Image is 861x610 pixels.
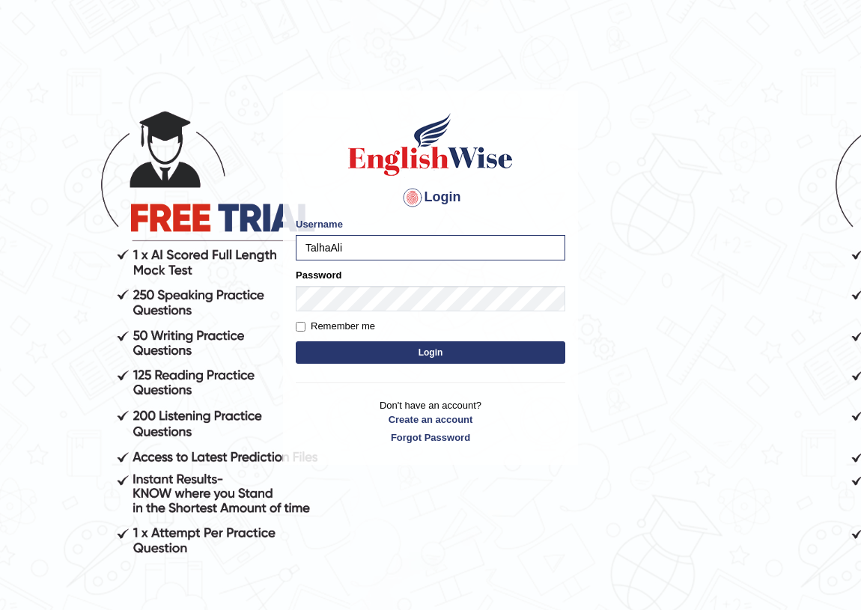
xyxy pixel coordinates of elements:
[345,111,516,178] img: Logo of English Wise sign in for intelligent practice with AI
[296,430,565,445] a: Forgot Password
[296,412,565,427] a: Create an account
[296,341,565,364] button: Login
[296,186,565,210] h4: Login
[296,217,343,231] label: Username
[296,322,305,332] input: Remember me
[296,268,341,282] label: Password
[296,319,375,334] label: Remember me
[296,398,565,445] p: Don't have an account?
